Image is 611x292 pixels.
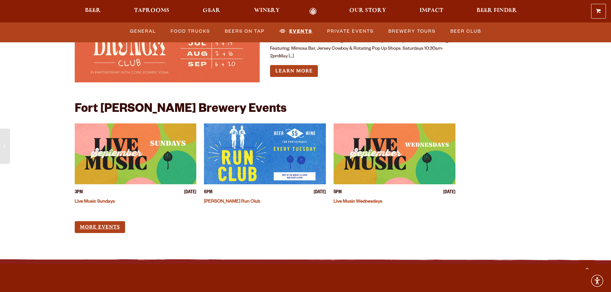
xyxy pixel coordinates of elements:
span: [DATE] [314,189,326,196]
a: Our Story [345,8,390,15]
a: Winery [250,8,284,15]
a: Learn more about Yoga & Brunch Club [270,65,318,77]
a: Private Events [325,24,376,39]
a: Scroll to top [579,260,595,276]
a: View event details [204,123,326,184]
span: Gear [203,8,220,13]
span: 6PM [204,189,212,196]
a: Brewery Tours [386,24,438,39]
a: Impact [415,8,447,15]
h2: Fort [PERSON_NAME] Brewery Events [75,103,286,117]
a: View event details [75,123,197,184]
a: Beer [81,8,105,15]
span: Beer Finder [477,8,517,13]
span: Winery [254,8,280,13]
span: Impact [420,8,443,13]
a: Events [277,24,315,39]
span: 5PM [334,189,342,196]
a: Beers on Tap [222,24,267,39]
span: 3PM [75,189,83,196]
a: More Events (opens in a new window) [75,221,125,233]
a: Gear [199,8,225,15]
span: [DATE] [184,189,196,196]
span: Taprooms [134,8,169,13]
span: Our Story [349,8,386,13]
a: [PERSON_NAME] Run Club [204,199,260,204]
a: Beer Finder [472,8,521,15]
a: Live Music Sundays [75,199,115,204]
a: View event details [334,123,455,184]
a: Odell Home [301,8,325,15]
a: Live Music Wednesdays [334,199,382,204]
a: Taprooms [130,8,174,15]
a: Food Trucks [168,24,213,39]
span: [DATE] [443,189,455,196]
a: Beer Club [448,24,484,39]
span: Beer [85,8,101,13]
a: General [127,24,158,39]
div: Accessibility Menu [590,274,604,288]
